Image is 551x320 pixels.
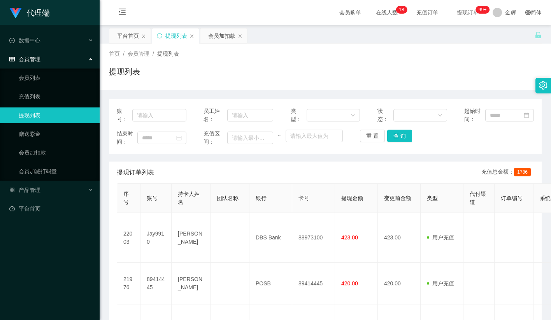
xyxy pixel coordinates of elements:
span: 提现订单列表 [117,168,154,177]
a: 会员列表 [19,70,93,86]
span: 用户充值 [427,280,454,287]
div: 平台首页 [117,28,139,43]
span: 产品管理 [9,187,40,193]
span: 数据中心 [9,37,40,44]
span: 代付渠道 [470,191,486,205]
span: 首页 [109,51,120,57]
a: 图标: dashboard平台首页 [9,201,93,216]
h1: 代理端 [26,0,50,25]
sup: 18 [396,6,407,14]
span: 1786 [514,168,531,176]
span: 员工姓名： [204,107,227,123]
td: 89414445 [292,263,335,304]
span: ~ [273,132,286,140]
span: 变更前金额 [384,195,411,201]
span: 结束时间： [117,130,137,146]
i: 图标: global [525,10,531,15]
td: [PERSON_NAME] [172,263,211,304]
a: 会员加扣款 [19,145,93,160]
p: 1 [399,6,402,14]
span: 用户充值 [427,234,454,241]
div: 提现列表 [165,28,187,43]
span: 在线人数 [372,10,402,15]
td: 22003 [117,213,140,263]
a: 充值列表 [19,89,93,104]
span: 团队名称 [217,195,239,201]
div: 充值总金额： [481,168,534,177]
span: 订单编号 [501,195,523,201]
input: 请输入 [132,109,186,121]
i: 图标: appstore-o [9,187,15,193]
i: 图标: down [351,113,355,118]
td: POSB [249,263,292,304]
span: 账号： [117,107,132,123]
span: / [123,51,125,57]
a: 会员加减打码量 [19,164,93,179]
span: 卡号 [298,195,309,201]
td: [PERSON_NAME] [172,213,211,263]
span: 起始时间： [464,107,485,123]
span: 会员管理 [9,56,40,62]
p: 8 [402,6,404,14]
img: logo.9652507e.png [9,8,22,19]
i: 图标: calendar [524,113,529,118]
i: 图标: setting [539,81,547,90]
span: 会员管理 [128,51,149,57]
td: 423.00 [378,213,421,263]
span: 423.00 [341,234,358,241]
span: 420.00 [341,280,358,287]
button: 查 询 [387,130,412,142]
i: 图标: check-circle-o [9,38,15,43]
span: 提现列表 [157,51,179,57]
input: 请输入 [227,109,273,121]
span: 充值订单 [412,10,442,15]
a: 赠送彩金 [19,126,93,142]
td: 88973100 [292,213,335,263]
span: 提现订单 [453,10,483,15]
span: / [153,51,154,57]
input: 请输入最大值为 [286,130,343,142]
td: 89414445 [140,263,172,304]
span: 类型 [427,195,438,201]
span: 充值区间： [204,130,227,146]
sup: 1153 [476,6,490,14]
td: Jay9910 [140,213,172,263]
i: 图标: calendar [176,135,182,141]
span: 提现金额 [341,195,363,201]
i: 图标: close [141,34,146,39]
input: 请输入最小值为 [227,132,273,144]
span: 账号 [147,195,158,201]
span: 银行 [256,195,267,201]
span: 状态： [377,107,393,123]
td: 21976 [117,263,140,304]
span: 持卡人姓名 [178,191,200,205]
td: 420.00 [378,263,421,304]
span: 类型： [291,107,307,123]
i: 图标: unlock [535,32,542,39]
td: DBS Bank [249,213,292,263]
i: 图标: close [190,34,194,39]
button: 重 置 [360,130,385,142]
i: 图标: sync [157,33,162,39]
i: 图标: down [438,113,442,118]
div: 会员加扣款 [208,28,235,43]
a: 代理端 [9,9,50,16]
span: 序号 [123,191,129,205]
i: 图标: menu-fold [109,0,135,25]
i: 图标: close [238,34,242,39]
a: 提现列表 [19,107,93,123]
i: 图标: table [9,56,15,62]
h1: 提现列表 [109,66,140,77]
